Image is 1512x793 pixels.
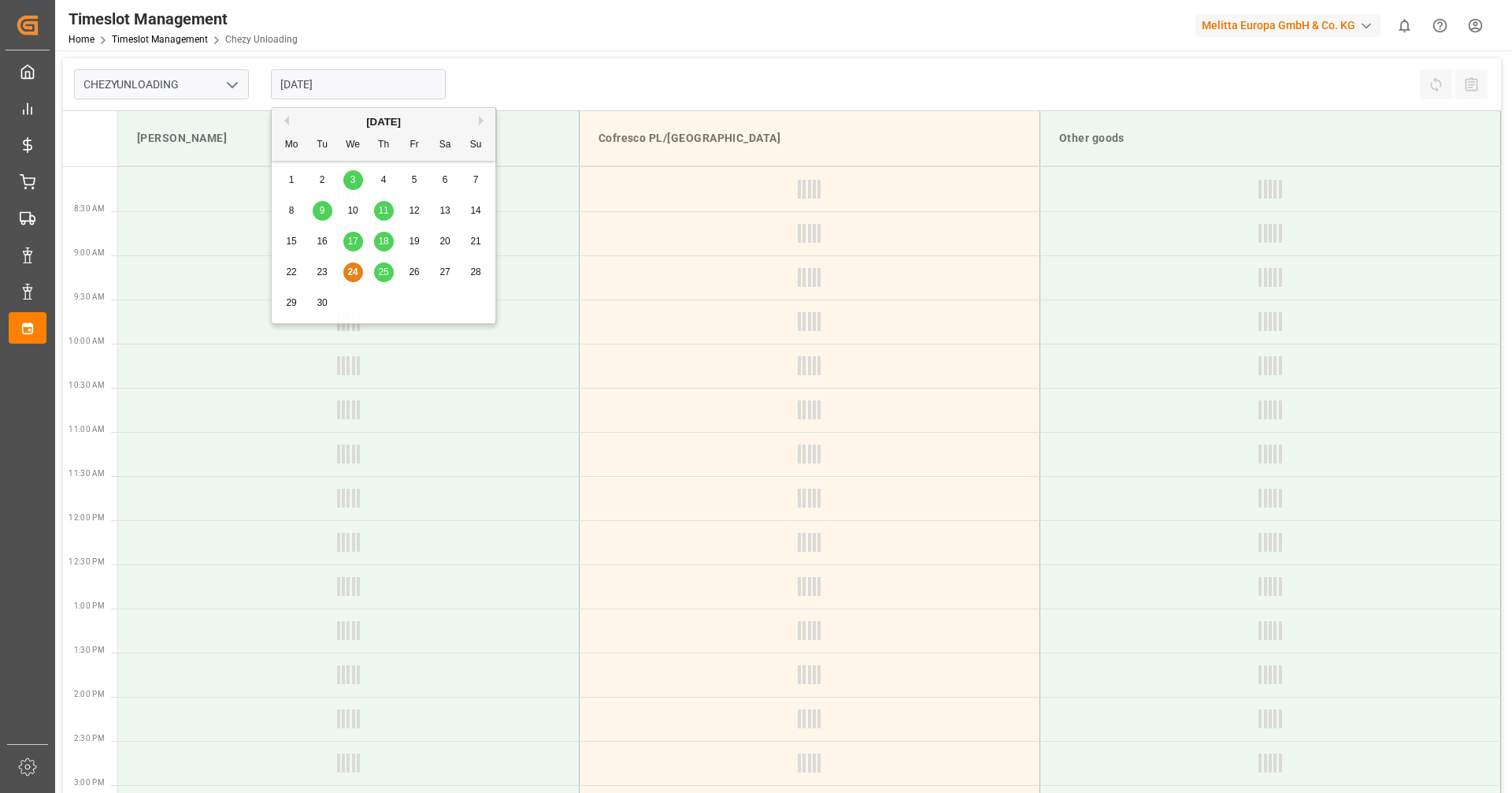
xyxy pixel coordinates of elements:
span: 1:00 PM [74,601,105,610]
button: open menu [220,73,243,97]
span: 10:00 AM [69,337,105,345]
button: Melitta Europa GmbH & Co. KG [1195,10,1387,40]
button: show 0 new notifications [1387,8,1422,43]
a: Home [69,34,94,45]
button: Help Center [1422,8,1458,43]
div: Timeslot Management [69,7,298,31]
span: 9:00 AM [74,248,105,257]
span: 3:00 PM [74,778,105,787]
span: 2:30 PM [74,734,105,743]
div: Cofresco PL/[GEOGRAPHIC_DATA] [592,124,1027,153]
span: 11:00 AM [69,425,105,434]
div: Melitta Europa GmbH & Co. KG [1195,14,1380,37]
span: 12:30 PM [69,557,105,566]
input: Type to search/select [74,69,249,99]
span: 12:00 PM [69,513,105,522]
span: 9:30 AM [74,292,105,301]
input: DD-MM-YYYY [271,69,446,99]
div: Other goods [1053,124,1488,153]
span: 2:00 PM [74,690,105,698]
span: 1:30 PM [74,646,105,654]
span: 11:30 AM [69,469,105,478]
span: 8:30 AM [74,204,105,213]
span: 10:30 AM [69,381,105,389]
a: Timeslot Management [112,34,208,45]
div: [PERSON_NAME] [131,124,566,153]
